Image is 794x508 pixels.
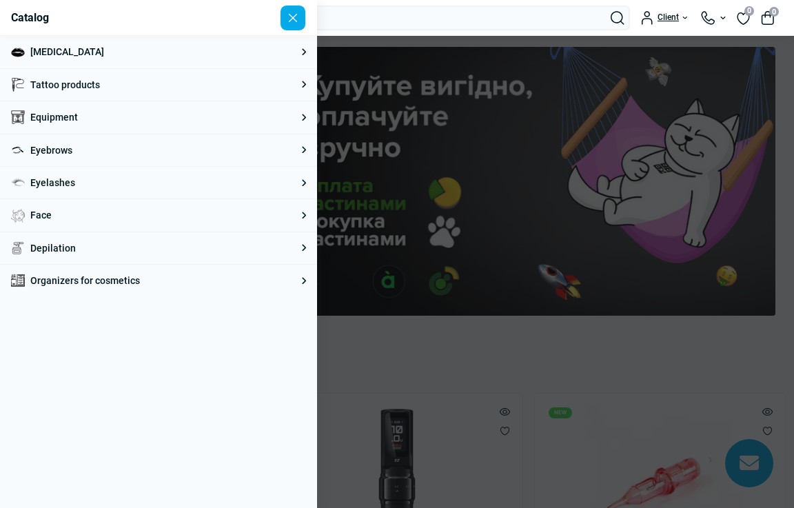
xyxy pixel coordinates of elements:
[280,5,306,31] button: Close
[30,44,104,59] a: [MEDICAL_DATA]
[30,143,72,158] a: Eyebrows
[761,11,775,25] button: 0
[30,207,52,223] a: Face
[737,10,750,26] a: 0
[11,9,49,27] div: Catalog
[30,77,100,92] a: Tattoo products
[30,175,75,190] a: Eyelashes
[30,110,78,125] a: Equipment
[30,241,76,256] a: Depilation
[30,273,140,288] a: Organizers for cosmetics
[744,6,754,16] span: 0
[769,7,779,17] span: 0
[611,11,624,25] button: Search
